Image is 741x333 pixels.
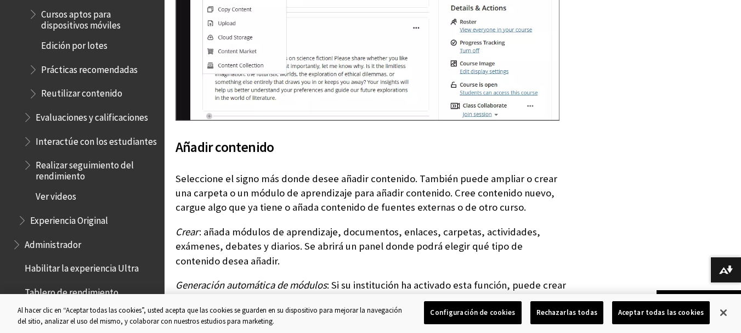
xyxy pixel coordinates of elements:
span: Administrador [25,235,81,250]
button: Rechazarlas todas [530,301,603,324]
p: Seleccione el signo más donde desee añadir contenido. También puede ampliar o crear una carpeta o... [176,172,568,215]
span: Experiencia Original [30,211,108,226]
a: Volver arriba [657,290,741,311]
div: Al hacer clic en “Aceptar todas las cookies”, usted acepta que las cookies se guarden en su dispo... [18,305,408,326]
span: Cursos aptos para dispositivos móviles [41,5,157,31]
span: Añadir contenido [176,138,274,156]
span: Ver videos [36,188,76,202]
span: Edición por lotes [41,36,108,51]
span: Reutilizar contenido [41,84,122,99]
button: Configuración de cookies [424,301,521,324]
span: Prácticas recomendadas [41,60,138,75]
span: Tablero de rendimiento [25,283,118,298]
span: Interactúe con los estudiantes [36,132,157,147]
p: : Si su institución ha activado esta función, puede crear módulos de aprendizaje con la ayuda de ... [176,278,568,307]
span: Habilitar la experiencia Ultra [25,259,139,274]
button: Cerrar [711,301,736,325]
span: Realizar seguimiento del rendimiento [36,156,157,182]
button: Aceptar todas las cookies [612,301,710,324]
p: : añada módulos de aprendizaje, documentos, enlaces, carpetas, actividades, exámenes, debates y d... [176,225,568,268]
span: Crear [176,225,198,238]
span: Evaluaciones y calificaciones [36,108,148,123]
span: Generación automática de módulos [176,279,327,291]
